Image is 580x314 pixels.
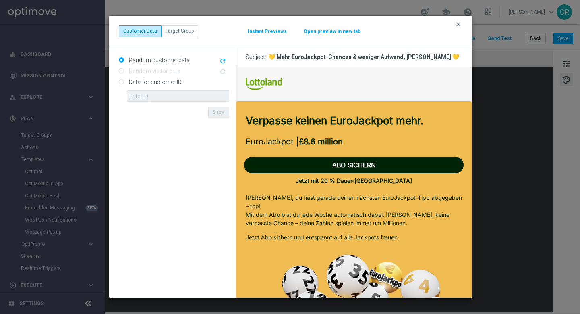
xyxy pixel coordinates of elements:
[127,57,190,64] label: Random customer data
[10,70,226,80] p: EuroJackpot |
[60,110,176,117] strong: Jetzt mit 20 % Dauer-[GEOGRAPHIC_DATA]
[10,126,226,160] p: [PERSON_NAME], du hast gerade deinen nächsten EuroJackpot-Tipp abgegeben – top! Mit dem Abo bist ...
[127,67,180,75] label: Random visitor data
[208,107,229,118] button: Show
[268,53,459,61] div: 💛 Mehr EuroJackpot-Chancen & weniger Aufwand, [PERSON_NAME] 💛
[8,95,228,102] a: ABO SICHERN
[303,28,361,35] button: Open preview in new tab
[96,94,140,102] span: ABO SICHERN
[119,25,162,37] button: Customer Data
[10,47,187,60] strong: Verpasse keinen EuroJackpot mehr.
[127,90,229,102] input: Enter ID
[247,28,287,35] button: Instant Previews
[10,11,46,23] img: Lottoland
[63,70,107,80] strong: £8.6 million
[161,25,198,37] button: Target Group
[455,21,462,27] i: clear
[10,166,226,174] p: Jetzt Abo sichern und entspannt auf alle Jackpots freuen.
[127,78,183,86] label: Data for customer ID:
[219,57,226,65] i: refresh
[119,25,198,37] div: ...
[455,21,464,28] button: clear
[218,57,229,66] button: refresh
[246,53,268,61] span: Subject:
